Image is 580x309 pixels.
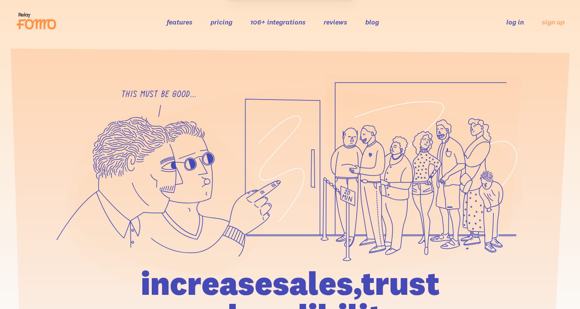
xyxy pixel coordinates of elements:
[250,18,306,26] a: 106+ integrations
[324,18,347,26] a: reviews
[167,18,192,26] a: features
[365,18,379,26] a: blog
[210,18,232,26] a: pricing
[506,18,524,26] a: log in
[542,18,565,27] a: sign up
